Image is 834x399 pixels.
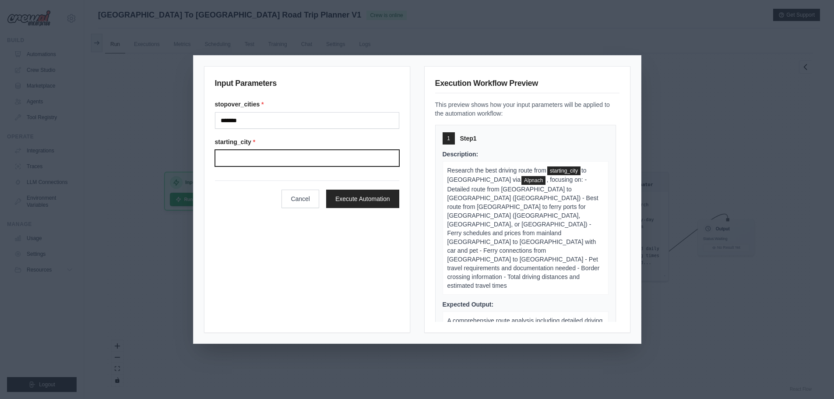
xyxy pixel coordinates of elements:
[435,100,619,118] p: This preview shows how your input parameters will be applied to the automation workflow:
[447,167,546,174] span: Research the best driving route from
[447,167,587,183] span: to [GEOGRAPHIC_DATA] via
[326,190,399,208] button: Execute Automation
[443,151,479,158] span: Description:
[443,301,494,308] span: Expected Output:
[215,77,399,93] h3: Input Parameters
[460,134,477,143] span: Step 1
[521,176,545,185] span: stopover_cities
[215,138,399,146] label: starting_city
[447,176,600,289] span: , focusing on: - Detailed route from [GEOGRAPHIC_DATA] to [GEOGRAPHIC_DATA] ([GEOGRAPHIC_DATA]) -...
[447,135,450,142] span: 1
[435,77,619,93] h3: Execution Workflow Preview
[282,190,319,208] button: Cancel
[215,100,399,109] label: stopover_cities
[547,166,581,175] span: starting_city
[447,317,603,359] span: A comprehensive route analysis including detailed driving directions, ferry schedules with prices...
